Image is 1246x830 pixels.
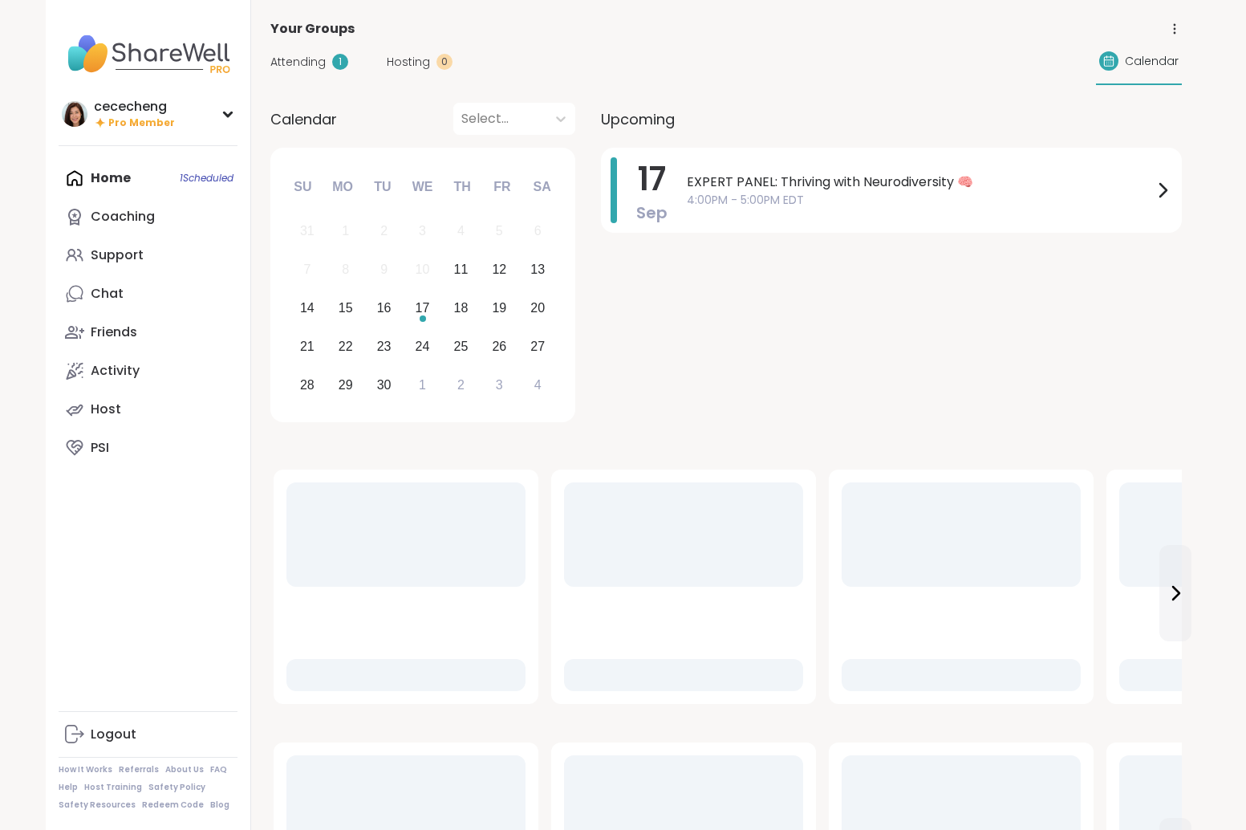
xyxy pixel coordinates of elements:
span: Calendar [1125,53,1179,70]
div: 15 [339,297,353,319]
div: 30 [377,374,392,396]
div: 24 [416,336,430,357]
a: About Us [165,764,204,775]
a: Host Training [84,782,142,793]
a: How It Works [59,764,112,775]
div: Choose Sunday, September 28th, 2025 [290,368,325,402]
div: Not available Monday, September 1st, 2025 [328,214,363,249]
a: Safety Policy [148,782,205,793]
div: 9 [380,258,388,280]
img: ShareWell Nav Logo [59,26,237,82]
div: 4 [457,220,465,242]
a: Support [59,236,237,275]
div: Choose Thursday, September 18th, 2025 [444,291,478,326]
div: Not available Tuesday, September 2nd, 2025 [367,214,401,249]
a: Host [59,390,237,429]
div: Friends [91,323,137,341]
div: Not available Friday, September 5th, 2025 [482,214,517,249]
div: Choose Wednesday, September 24th, 2025 [405,329,440,364]
div: PSI [91,439,109,457]
div: Choose Saturday, September 20th, 2025 [521,291,555,326]
div: 11 [454,258,469,280]
div: 10 [416,258,430,280]
div: Choose Wednesday, September 17th, 2025 [405,291,440,326]
div: Choose Friday, September 19th, 2025 [482,291,517,326]
div: Not available Thursday, September 4th, 2025 [444,214,478,249]
span: Your Groups [270,19,355,39]
div: Su [285,169,320,205]
span: Pro Member [108,116,175,130]
div: cececheng [94,98,175,116]
div: 31 [300,220,315,242]
div: 27 [530,336,545,357]
span: 17 [638,157,666,201]
div: 29 [339,374,353,396]
div: 26 [492,336,506,357]
span: Sep [636,201,668,224]
div: 1 [419,374,426,396]
div: 0 [436,54,453,70]
div: 20 [530,297,545,319]
div: Host [91,401,121,418]
span: 4:00PM - 5:00PM EDT [687,192,1153,209]
div: 17 [416,297,430,319]
div: Choose Sunday, September 14th, 2025 [290,291,325,326]
div: 25 [454,336,469,357]
div: Not available Sunday, August 31st, 2025 [290,214,325,249]
div: Choose Wednesday, October 1st, 2025 [405,368,440,402]
div: Choose Saturday, September 13th, 2025 [521,253,555,287]
img: cececheng [62,101,87,127]
div: 1 [332,54,348,70]
div: 4 [534,374,542,396]
div: Choose Tuesday, September 30th, 2025 [367,368,401,402]
div: Mo [325,169,360,205]
div: Coaching [91,208,155,226]
div: We [404,169,440,205]
a: PSI [59,429,237,467]
div: Not available Monday, September 8th, 2025 [328,253,363,287]
span: Hosting [387,54,430,71]
div: Choose Tuesday, September 23rd, 2025 [367,329,401,364]
div: month 2025-09 [288,212,557,404]
div: Choose Monday, September 22nd, 2025 [328,329,363,364]
div: 5 [496,220,503,242]
div: Choose Monday, September 15th, 2025 [328,291,363,326]
div: 2 [380,220,388,242]
div: 13 [530,258,545,280]
div: 18 [454,297,469,319]
div: 19 [492,297,506,319]
a: Redeem Code [142,799,204,811]
div: Choose Thursday, October 2nd, 2025 [444,368,478,402]
span: Upcoming [601,108,675,130]
div: Choose Saturday, September 27th, 2025 [521,329,555,364]
div: Choose Friday, September 12th, 2025 [482,253,517,287]
div: 12 [492,258,506,280]
div: Logout [91,726,136,743]
div: Choose Sunday, September 21st, 2025 [290,329,325,364]
div: 14 [300,297,315,319]
div: 16 [377,297,392,319]
div: 1 [342,220,349,242]
div: 3 [496,374,503,396]
div: Tu [365,169,400,205]
a: Activity [59,352,237,390]
a: Help [59,782,78,793]
a: Chat [59,275,237,313]
div: Chat [91,285,124,303]
div: 7 [303,258,310,280]
div: Choose Monday, September 29th, 2025 [328,368,363,402]
div: Choose Friday, September 26th, 2025 [482,329,517,364]
div: 6 [534,220,542,242]
div: Not available Sunday, September 7th, 2025 [290,253,325,287]
div: Not available Saturday, September 6th, 2025 [521,214,555,249]
span: Calendar [270,108,337,130]
div: 8 [342,258,349,280]
div: 23 [377,336,392,357]
div: 22 [339,336,353,357]
div: Not available Wednesday, September 10th, 2025 [405,253,440,287]
a: Friends [59,313,237,352]
div: Activity [91,362,140,380]
div: Choose Tuesday, September 16th, 2025 [367,291,401,326]
span: Attending [270,54,326,71]
a: Blog [210,799,229,811]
